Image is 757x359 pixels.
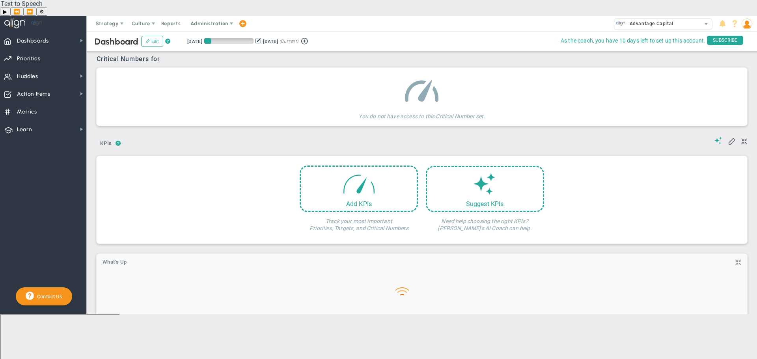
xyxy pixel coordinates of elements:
h4: Need help choosing the right KPIs? [PERSON_NAME]'s AI Coach can help. [426,212,544,232]
span: Action Items [17,86,50,102]
span: KPIs [97,137,116,150]
span: Metrics [17,104,37,120]
img: 33433.Company.photo [616,19,626,28]
span: Contact Us [34,294,62,299]
span: Edit My KPIs [728,137,736,145]
li: Announcements [716,16,729,32]
span: Reports [157,16,185,32]
span: Advantage Capital [626,19,673,29]
div: [DATE] [187,38,202,45]
span: Learn [17,121,32,138]
li: Help & Frequently Asked Questions (FAQ) [729,16,741,32]
button: Settings [36,7,47,16]
span: Suggestions (AI Feature) [714,137,722,144]
span: Strategy [96,20,119,26]
button: Forward [23,7,36,16]
span: Critical Numbers for [97,55,162,63]
span: Huddles [17,68,38,85]
button: KPIs [97,137,116,151]
button: Edit [141,36,163,47]
span: SUBSCRIBE [707,36,743,45]
span: Priorities [17,50,41,67]
span: Administration [190,20,228,26]
h4: You do not have access to this Critical Number set. [358,107,485,120]
span: (Current) [280,38,298,45]
div: [DATE] [263,38,278,45]
img: 208476.Person.photo [742,19,752,29]
span: As the coach, you have 10 days left to set up this account. [561,36,705,46]
button: Previous [10,7,23,16]
div: Add KPIs [301,200,417,208]
span: Culture [132,20,150,26]
span: Dashboards [17,33,49,49]
span: Dashboard [95,36,138,47]
h4: Track your most important Priorities, Targets, and Critical Numbers [300,212,418,232]
span: select [701,19,712,30]
div: Suggest KPIs [427,200,543,208]
div: Period Progress: 14% Day 13 of 90 with 77 remaining. [204,38,254,44]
